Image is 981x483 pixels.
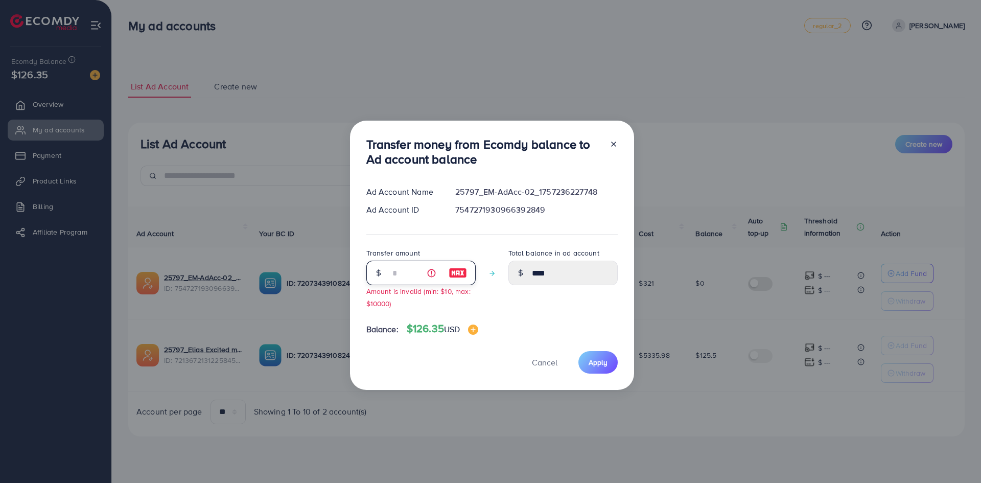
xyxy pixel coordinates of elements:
[366,286,471,308] small: Amount is invalid (min: $10, max: $10000)
[508,248,599,258] label: Total balance in ad account
[447,186,625,198] div: 25797_EM-AdAcc-02_1757236227748
[358,204,448,216] div: Ad Account ID
[366,324,399,335] span: Balance:
[358,186,448,198] div: Ad Account Name
[366,137,601,167] h3: Transfer money from Ecomdy balance to Ad account balance
[468,325,478,335] img: image
[578,351,618,373] button: Apply
[407,323,479,335] h4: $126.35
[366,248,420,258] label: Transfer amount
[447,204,625,216] div: 7547271930966392849
[519,351,570,373] button: Cancel
[449,267,467,279] img: image
[532,357,557,368] span: Cancel
[938,437,973,475] iframe: Chat
[444,324,460,335] span: USD
[589,357,608,367] span: Apply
